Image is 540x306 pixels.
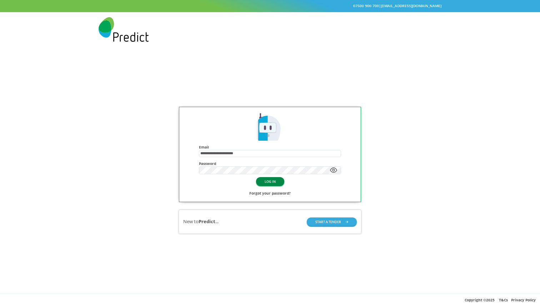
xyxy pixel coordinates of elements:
h4: Password [199,161,341,166]
img: Predict Mobile [255,112,285,143]
div: | [99,2,441,9]
button: START A TENDER [307,217,357,226]
a: 07500 900 700 [353,3,379,8]
h4: Email [199,145,341,149]
a: T&Cs [499,297,508,302]
img: Predict Mobile [99,17,149,42]
div: New to ... [183,218,219,225]
a: Privacy Policy [511,297,536,302]
b: Predict [199,218,215,225]
button: LOG IN [256,177,284,185]
a: Forgot your password? [249,190,291,197]
a: [EMAIL_ADDRESS][DOMAIN_NAME] [381,3,441,8]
